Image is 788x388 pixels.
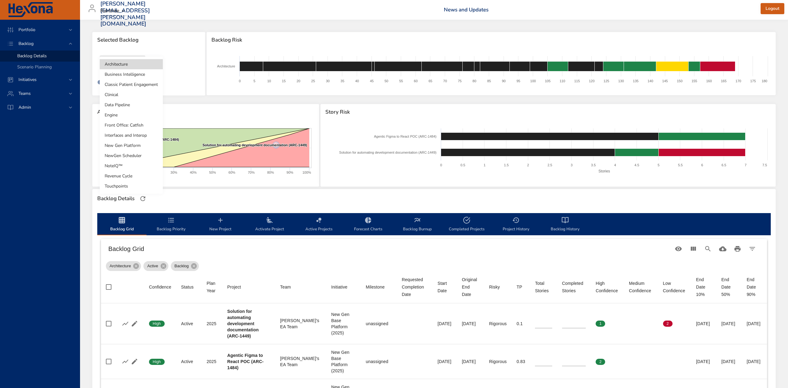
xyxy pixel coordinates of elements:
[100,181,163,191] li: Touchpoints
[100,151,163,161] li: NewGen Scheduler
[100,140,163,151] li: New Gen Platform
[100,69,163,79] li: Business Intelligence
[100,59,163,69] li: Architecture
[100,161,163,171] li: NoteIQ™
[100,100,163,110] li: Data Pipeline
[100,79,163,90] li: Classic Patient Engagement
[100,90,163,100] li: Clinical
[100,120,163,130] li: Front Office: Catfish
[100,130,163,140] li: Interfaces and Interop
[100,171,163,181] li: Revenue Cycle
[100,110,163,120] li: Engine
